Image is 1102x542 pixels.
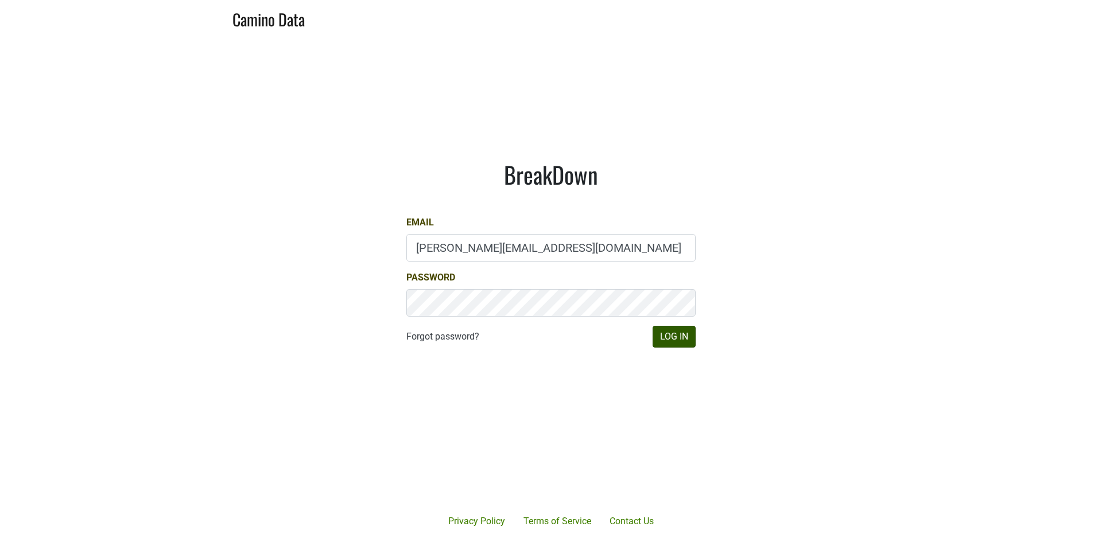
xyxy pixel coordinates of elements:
a: Contact Us [600,510,663,533]
a: Privacy Policy [439,510,514,533]
h1: BreakDown [406,161,696,188]
a: Terms of Service [514,510,600,533]
label: Password [406,271,455,284]
a: Camino Data [232,5,305,32]
a: Forgot password? [406,330,479,344]
button: Log In [653,326,696,348]
label: Email [406,216,434,229]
